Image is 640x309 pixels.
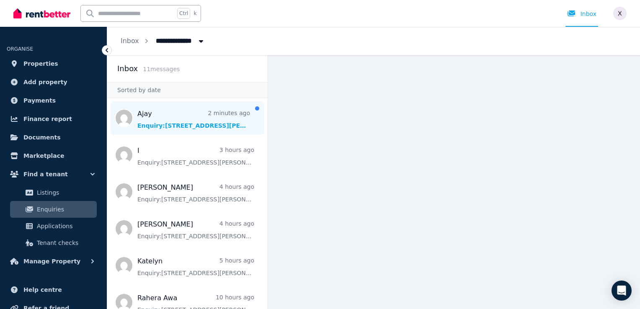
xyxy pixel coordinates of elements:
[137,256,254,277] a: Katelyn5 hours agoEnquiry:[STREET_ADDRESS][PERSON_NAME].
[23,285,62,295] span: Help centre
[121,37,139,45] a: Inbox
[7,166,100,183] button: Find a tenant
[7,55,100,72] a: Properties
[613,7,627,20] img: xutracey@hotmail.com
[7,111,100,127] a: Finance report
[107,27,219,55] nav: Breadcrumb
[23,132,61,142] span: Documents
[37,238,93,248] span: Tenant checks
[137,109,250,130] a: Ajay2 minutes agoEnquiry:[STREET_ADDRESS][PERSON_NAME].
[7,46,33,52] span: ORGANISE
[10,184,97,201] a: Listings
[177,8,190,19] span: Ctrl
[23,114,72,124] span: Finance report
[37,204,93,214] span: Enquiries
[23,151,64,161] span: Marketplace
[7,129,100,146] a: Documents
[137,183,254,203] a: [PERSON_NAME]4 hours agoEnquiry:[STREET_ADDRESS][PERSON_NAME].
[137,219,254,240] a: [PERSON_NAME]4 hours agoEnquiry:[STREET_ADDRESS][PERSON_NAME].
[10,218,97,234] a: Applications
[37,188,93,198] span: Listings
[117,63,138,75] h2: Inbox
[143,66,180,72] span: 11 message s
[567,10,596,18] div: Inbox
[7,281,100,298] a: Help centre
[194,10,196,17] span: k
[23,169,68,179] span: Find a tenant
[137,146,254,167] a: I3 hours agoEnquiry:[STREET_ADDRESS][PERSON_NAME].
[10,201,97,218] a: Enquiries
[23,95,56,106] span: Payments
[107,98,268,309] nav: Message list
[23,77,67,87] span: Add property
[37,221,93,231] span: Applications
[7,92,100,109] a: Payments
[23,59,58,69] span: Properties
[7,147,100,164] a: Marketplace
[612,281,632,301] div: Open Intercom Messenger
[7,253,100,270] button: Manage Property
[13,7,70,20] img: RentBetter
[7,74,100,90] a: Add property
[107,82,268,98] div: Sorted by date
[10,234,97,251] a: Tenant checks
[23,256,80,266] span: Manage Property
